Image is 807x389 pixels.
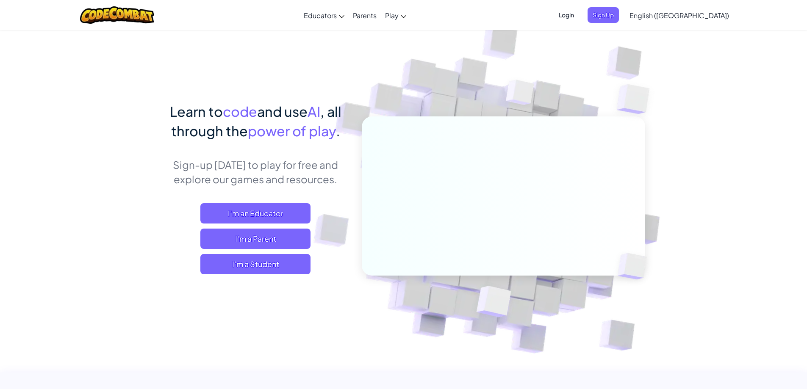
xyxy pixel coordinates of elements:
[455,268,531,338] img: Overlap cubes
[554,7,579,23] button: Login
[200,254,311,274] button: I'm a Student
[200,229,311,249] a: I'm a Parent
[308,103,320,120] span: AI
[300,4,349,27] a: Educators
[381,4,410,27] a: Play
[162,157,349,186] p: Sign-up [DATE] to play for free and explore our games and resources.
[248,122,336,139] span: power of play
[630,11,729,20] span: English ([GEOGRAPHIC_DATA])
[349,4,381,27] a: Parents
[200,203,311,223] a: I'm an Educator
[603,235,667,297] img: Overlap cubes
[600,63,673,135] img: Overlap cubes
[257,103,308,120] span: and use
[304,11,337,20] span: Educators
[223,103,257,120] span: code
[80,6,154,24] img: CodeCombat logo
[385,11,399,20] span: Play
[625,4,733,27] a: English ([GEOGRAPHIC_DATA])
[170,103,223,120] span: Learn to
[490,63,551,126] img: Overlap cubes
[336,122,340,139] span: .
[588,7,619,23] button: Sign Up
